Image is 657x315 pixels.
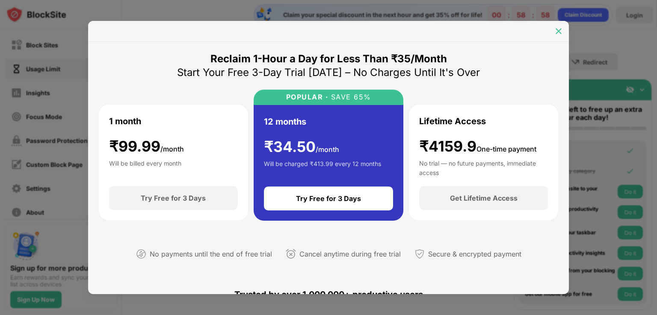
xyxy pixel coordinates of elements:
[150,248,272,260] div: No payments until the end of free trial
[109,138,184,155] div: ₹ 99.99
[316,145,339,154] span: /month
[109,159,181,176] div: Will be billed every month
[286,93,328,101] div: POPULAR ·
[296,194,361,203] div: Try Free for 3 Days
[286,249,296,259] img: cancel-anytime
[414,249,425,259] img: secured-payment
[264,138,339,156] div: ₹ 34.50
[98,274,559,315] div: Trusted by over 1,000,000+ productive users
[419,159,548,176] div: No trial — no future payments, immediate access
[428,248,521,260] div: Secure & encrypted payment
[299,248,401,260] div: Cancel anytime during free trial
[141,194,206,202] div: Try Free for 3 Days
[160,145,184,153] span: /month
[419,138,536,155] div: ₹4159.9
[264,115,306,128] div: 12 months
[109,115,141,128] div: 1 month
[450,194,518,202] div: Get Lifetime Access
[210,52,447,66] div: Reclaim 1-Hour a Day for Less Than ₹35/Month
[419,115,486,128] div: Lifetime Access
[328,93,371,101] div: SAVE 65%
[476,145,536,153] span: One-time payment
[264,159,381,176] div: Will be charged ₹413.99 every 12 months
[136,249,146,259] img: not-paying
[177,66,480,79] div: Start Your Free 3-Day Trial [DATE] – No Charges Until It's Over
